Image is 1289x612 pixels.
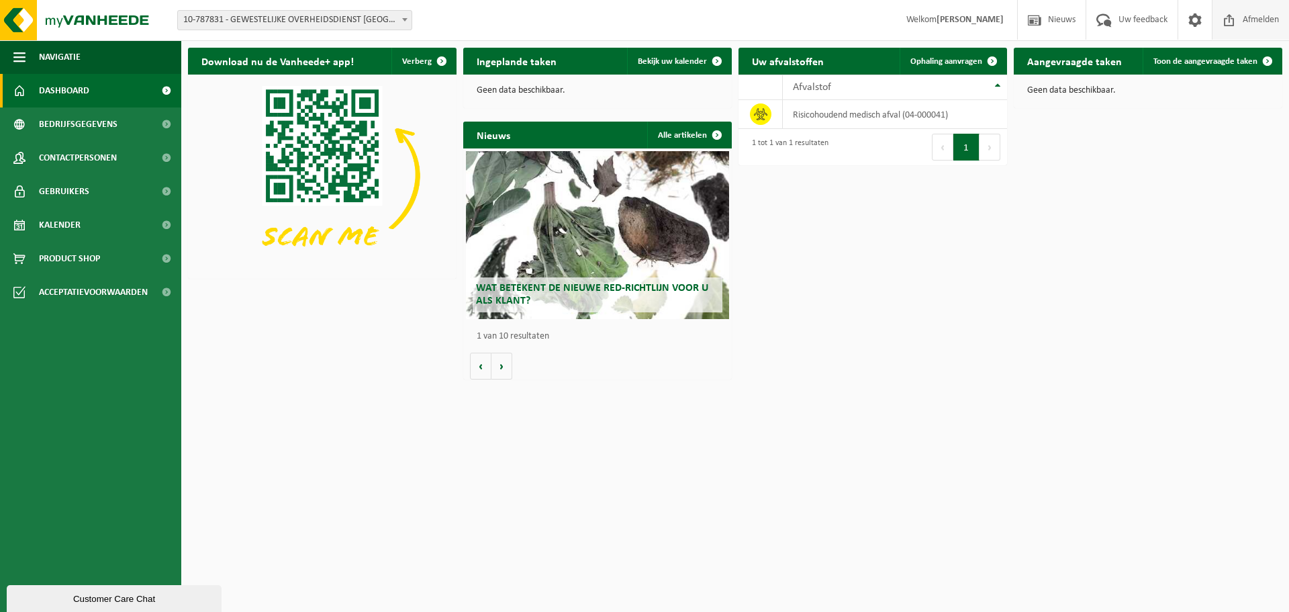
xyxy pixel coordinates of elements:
iframe: chat widget [7,582,224,612]
span: Toon de aangevraagde taken [1153,57,1257,66]
a: Wat betekent de nieuwe RED-richtlijn voor u als klant? [466,151,729,319]
button: Vorige [470,353,491,380]
span: Afvalstof [793,82,831,93]
span: 10-787831 - GEWESTELIJKE OVERHEIDSDIENST BRUSSEL (BRUCEFO) - ANDERLECHT [178,11,412,30]
div: 1 tot 1 van 1 resultaten [745,132,828,162]
a: Alle artikelen [647,122,730,148]
h2: Aangevraagde taken [1014,48,1135,74]
span: Verberg [402,57,432,66]
td: risicohoudend medisch afval (04-000041) [783,100,1007,129]
p: Geen data beschikbaar. [1027,86,1269,95]
span: Kalender [39,208,81,242]
span: Ophaling aanvragen [910,57,982,66]
button: Previous [932,134,953,161]
button: Verberg [391,48,455,75]
a: Toon de aangevraagde taken [1143,48,1281,75]
strong: [PERSON_NAME] [937,15,1004,25]
a: Bekijk uw kalender [627,48,730,75]
a: Ophaling aanvragen [900,48,1006,75]
span: Product Shop [39,242,100,275]
h2: Nieuws [463,122,524,148]
h2: Download nu de Vanheede+ app! [188,48,367,74]
p: Geen data beschikbaar. [477,86,718,95]
button: Volgende [491,353,512,380]
span: Gebruikers [39,175,89,208]
span: Navigatie [39,40,81,74]
img: Download de VHEPlus App [188,75,457,276]
span: Wat betekent de nieuwe RED-richtlijn voor u als klant? [476,283,708,306]
span: Dashboard [39,74,89,107]
p: 1 van 10 resultaten [477,332,725,341]
h2: Ingeplande taken [463,48,570,74]
h2: Uw afvalstoffen [738,48,837,74]
span: 10-787831 - GEWESTELIJKE OVERHEIDSDIENST BRUSSEL (BRUCEFO) - ANDERLECHT [177,10,412,30]
button: Next [980,134,1000,161]
button: 1 [953,134,980,161]
span: Bekijk uw kalender [638,57,707,66]
span: Bedrijfsgegevens [39,107,117,141]
span: Contactpersonen [39,141,117,175]
span: Acceptatievoorwaarden [39,275,148,309]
